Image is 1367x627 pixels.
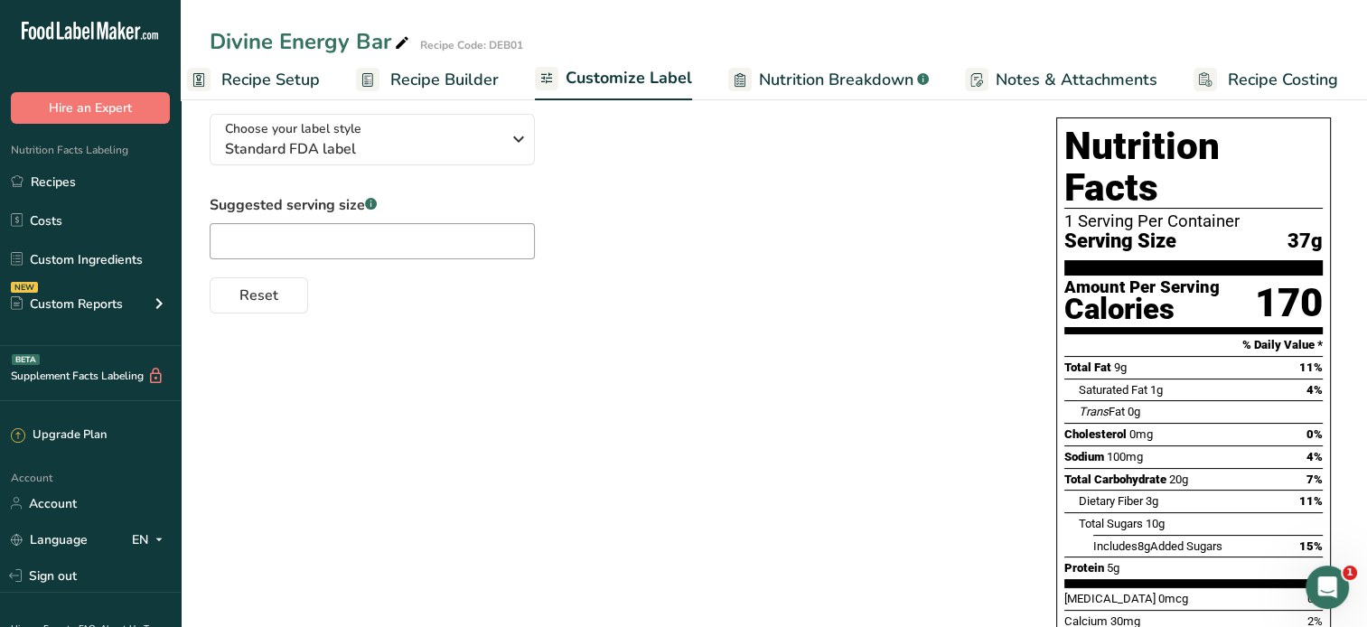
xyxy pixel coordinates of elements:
[1299,494,1323,508] span: 11%
[1064,561,1104,575] span: Protein
[12,354,40,365] div: BETA
[996,68,1157,92] span: Notes & Attachments
[728,60,929,100] a: Nutrition Breakdown
[1306,427,1323,441] span: 0%
[11,92,170,124] button: Hire an Expert
[1064,334,1323,356] section: % Daily Value *
[225,119,361,138] span: Choose your label style
[1079,494,1143,508] span: Dietary Fiber
[420,37,523,53] div: Recipe Code: DEB01
[210,277,308,313] button: Reset
[1079,405,1109,418] i: Trans
[210,25,413,58] div: Divine Energy Bar
[225,138,501,160] span: Standard FDA label
[11,295,123,313] div: Custom Reports
[759,68,913,92] span: Nutrition Breakdown
[1064,592,1156,605] span: [MEDICAL_DATA]
[1079,517,1143,530] span: Total Sugars
[1150,383,1163,397] span: 1g
[1194,60,1338,100] a: Recipe Costing
[1107,561,1119,575] span: 5g
[1343,566,1357,580] span: 1
[1129,427,1153,441] span: 0mg
[210,114,535,165] button: Choose your label style Standard FDA label
[1287,230,1323,253] span: 37g
[1107,450,1143,463] span: 100mg
[1169,473,1188,486] span: 20g
[239,285,278,306] span: Reset
[1064,230,1176,253] span: Serving Size
[1146,517,1165,530] span: 10g
[1064,126,1323,209] h1: Nutrition Facts
[965,60,1157,100] a: Notes & Attachments
[1299,539,1323,553] span: 15%
[1306,450,1323,463] span: 4%
[1146,494,1158,508] span: 3g
[1299,360,1323,374] span: 11%
[1158,592,1188,605] span: 0mcg
[535,58,692,101] a: Customize Label
[221,68,320,92] span: Recipe Setup
[187,60,320,100] a: Recipe Setup
[1306,473,1323,486] span: 7%
[1064,360,1111,374] span: Total Fat
[1114,360,1127,374] span: 9g
[1093,539,1222,553] span: Includes Added Sugars
[1306,566,1349,609] iframe: Intercom live chat
[1064,473,1166,486] span: Total Carbohydrate
[1079,383,1147,397] span: Saturated Fat
[11,426,107,445] div: Upgrade Plan
[1064,296,1220,323] div: Calories
[132,529,170,550] div: EN
[1064,212,1323,230] div: 1 Serving Per Container
[11,282,38,293] div: NEW
[1138,539,1150,553] span: 8g
[1064,279,1220,296] div: Amount Per Serving
[210,194,535,216] label: Suggested serving size
[1079,405,1125,418] span: Fat
[1255,279,1323,327] div: 170
[1064,450,1104,463] span: Sodium
[356,60,499,100] a: Recipe Builder
[566,66,692,90] span: Customize Label
[1128,405,1140,418] span: 0g
[390,68,499,92] span: Recipe Builder
[1228,68,1338,92] span: Recipe Costing
[1064,427,1127,441] span: Cholesterol
[11,524,88,556] a: Language
[1306,383,1323,397] span: 4%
